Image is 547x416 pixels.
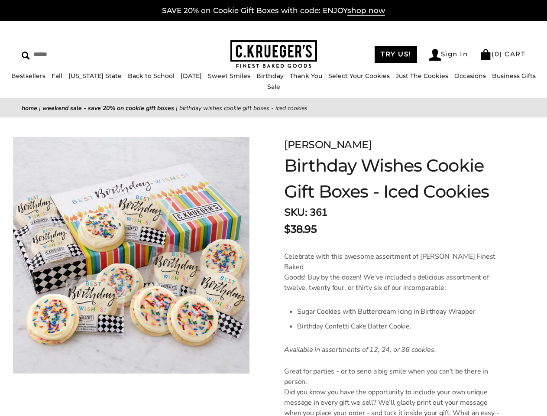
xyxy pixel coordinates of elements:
li: Sugar Cookies with Buttercream Icing in Birthday Wrapper [297,304,504,319]
a: Business Gifts [492,72,536,80]
span: $38.95 [284,221,317,237]
span: | [39,104,41,112]
img: Birthday Wishes Cookie Gift Boxes - Iced Cookies [13,137,249,374]
img: C.KRUEGER'S [230,40,317,68]
a: Weekend Sale - SAVE 20% on Cookie Gift Boxes [42,104,174,112]
a: Back to School [128,72,175,80]
span: 361 [310,205,327,219]
a: Home [22,104,37,112]
a: Birthday [256,72,284,80]
a: Sale [267,83,280,91]
em: Available in assortments of 12, 24, or 36 cookies. [284,345,436,354]
div: [PERSON_NAME] [284,137,504,153]
a: Sweet Smiles [208,72,250,80]
span: Birthday Wishes Cookie Gift Boxes - Iced Cookies [179,104,307,112]
strong: SKU: [284,205,307,219]
span: 0 [495,50,500,58]
a: [US_STATE] State [68,72,122,80]
a: TRY US! [375,46,417,63]
a: [DATE] [181,72,202,80]
h1: Birthday Wishes Cookie Gift Boxes - Iced Cookies [284,153,504,205]
a: Thank You [290,72,322,80]
img: Account [429,49,441,61]
a: SAVE 20% on Cookie Gift Boxes with code: ENJOYshop now [162,6,385,16]
input: Search [22,48,137,61]
span: shop now [347,6,385,16]
img: Bag [480,49,492,60]
a: Select Your Cookies [328,72,390,80]
a: Sign In [429,49,468,61]
a: Occasions [454,72,486,80]
li: Birthday Confetti Cake Batter Cookie. [297,319,504,334]
a: Bestsellers [11,72,45,80]
nav: breadcrumbs [22,103,525,113]
img: Search [22,52,30,60]
span: | [176,104,178,112]
a: (0) CART [480,50,525,58]
a: Fall [52,72,62,80]
a: Just The Cookies [396,72,448,80]
p: Celebrate with this awesome assortment of [PERSON_NAME] Finest Baked Goods! Buy by the dozen! We’... [284,251,504,293]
